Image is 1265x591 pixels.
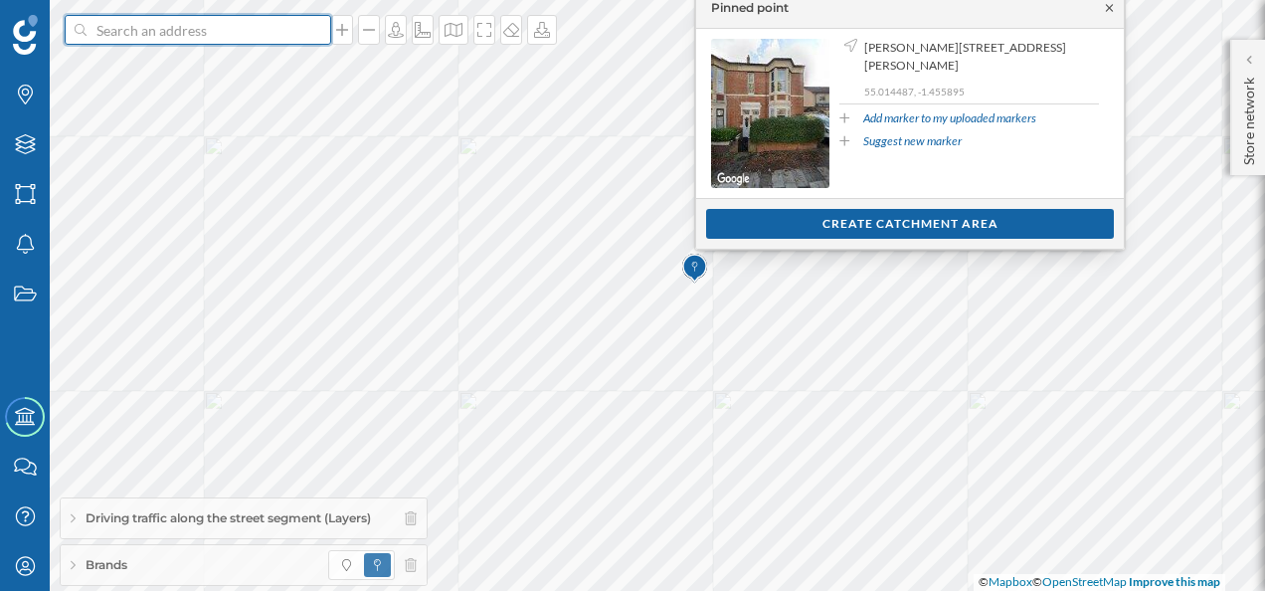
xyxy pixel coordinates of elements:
a: Suggest new marker [863,132,962,150]
img: Geoblink Logo [13,15,38,55]
span: [PERSON_NAME][STREET_ADDRESS][PERSON_NAME] [864,39,1094,75]
img: Marker [682,249,707,289]
div: © © [974,574,1225,591]
a: Add marker to my uploaded markers [863,109,1036,127]
a: Mapbox [989,574,1032,589]
p: 55.014487, -1.455895 [864,85,1099,98]
p: Store network [1239,70,1259,165]
a: Improve this map [1129,574,1220,589]
span: Driving traffic along the street segment (Layers) [86,509,371,527]
a: OpenStreetMap [1042,574,1127,589]
span: Brands [86,556,127,574]
img: streetview [711,39,829,188]
span: Support [40,14,111,32]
